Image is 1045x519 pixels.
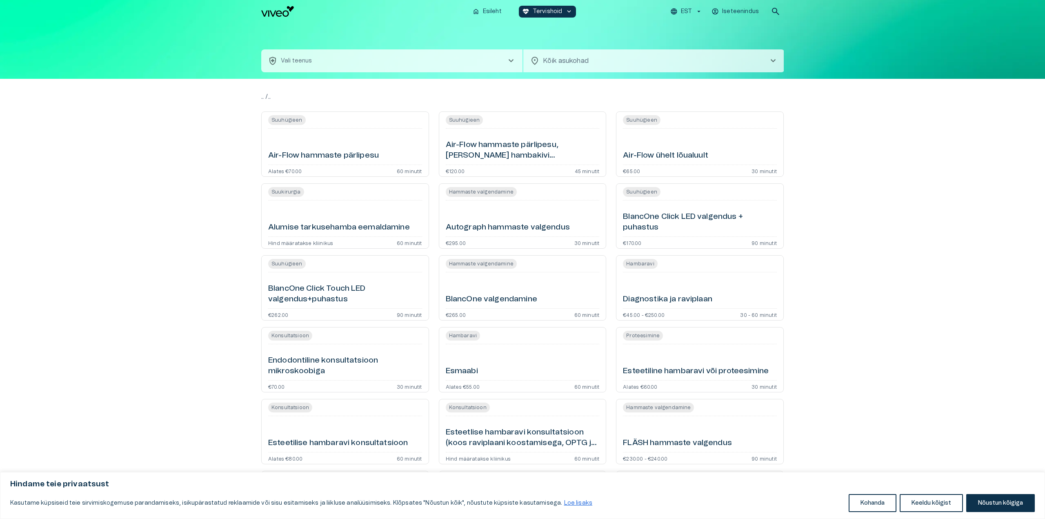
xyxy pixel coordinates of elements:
button: health_and_safetyVali teenuschevron_right [261,49,522,72]
button: ecg_heartTervishoidkeyboard_arrow_down [519,6,576,18]
h6: Air-Flow hammaste pärlipesu, [PERSON_NAME] hambakivi eemaldamiseta [446,140,600,161]
button: Keeldu kõigist [900,494,963,512]
span: Suuhügieen [623,188,660,196]
span: Suuhügieen [446,116,483,124]
button: open search modal [767,3,784,20]
h6: Esteetilise hambaravi konsultatsioon [268,438,408,449]
p: 30 - 60 minutit [740,312,777,317]
p: €170.00 [623,240,641,245]
span: Suuhügieen [623,116,660,124]
h6: Air-Flow hammaste pärlipesu [268,150,379,161]
p: Iseteenindus [722,7,759,16]
h6: Autograph hammaste valgendus [446,222,570,233]
a: Open service booking details [616,111,784,177]
button: Kohanda [849,494,896,512]
span: home [472,8,480,15]
p: 30 minutit [574,240,600,245]
p: 30 minutit [752,384,777,389]
p: 60 minutit [574,456,600,461]
p: 30 minutit [752,168,777,173]
span: chevron_right [768,56,778,66]
span: Suukirurgia [268,188,304,196]
span: Suuhügieen [268,116,306,124]
p: 90 minutit [752,240,777,245]
p: Hindame teie privaatsust [10,479,1035,489]
span: ecg_heart [522,8,529,15]
h6: Esteetlise hambaravi konsultatsioon (koos raviplaani koostamisega, OPTG ja CBCT) [446,427,600,449]
a: Open service booking details [616,183,784,249]
a: Open service booking details [439,399,607,464]
p: Hind määratakse kliinikus [268,240,333,245]
span: Konsultatsioon [268,404,312,411]
p: Esileht [483,7,502,16]
p: .. / .. [261,92,784,102]
span: Hambaravi [446,332,480,339]
h6: BlancOne valgendamine [446,294,537,305]
p: €45.00 - €250.00 [623,312,665,317]
h6: Esteetiline hambaravi või proteesimine [623,366,769,377]
p: Tervishoid [533,7,563,16]
span: health_and_safety [268,56,278,66]
span: Konsultatsioon [268,332,312,339]
h6: FLÄSH hammaste valgendus [623,438,732,449]
a: Open service booking details [439,327,607,392]
span: Hammaste valgendamine [623,404,694,411]
p: €70.00 [268,384,285,389]
span: Hambaravi [623,260,657,267]
span: chevron_right [506,56,516,66]
img: Viveo logo [261,6,294,17]
h6: Endodontiline konsultatsioon mikroskoobiga [268,355,422,377]
a: Open service booking details [261,183,429,249]
span: Konsultatsioon [446,404,490,411]
h6: BlancOne Click Touch LED valgendus+puhastus [268,283,422,305]
a: Open service booking details [616,327,784,392]
a: Open service booking details [261,255,429,321]
span: search [771,7,780,16]
p: 45 minutit [575,168,600,173]
span: Proteesimine [623,332,663,339]
p: 60 minutit [397,168,422,173]
p: €265.00 [446,312,466,317]
p: €295.00 [446,240,466,245]
p: Alates €80.00 [268,456,302,461]
p: 90 minutit [752,456,777,461]
p: Kõik asukohad [543,56,755,66]
p: 90 minutit [397,312,422,317]
a: Navigate to homepage [261,6,466,17]
a: Open service booking details [261,327,429,392]
p: 60 minutit [397,240,422,245]
p: €120.00 [446,168,465,173]
p: Alates €70.00 [268,168,302,173]
button: Iseteenindus [710,6,761,18]
h6: BlancOne Click LED valgendus + puhastus [623,212,777,233]
p: 60 minutit [574,312,600,317]
p: Alates €60.00 [623,384,657,389]
a: Open service booking details [261,399,429,464]
span: Hammaste valgendamine [446,260,517,267]
p: Kasutame küpsiseid teie sirvimiskogemuse parandamiseks, isikupärastatud reklaamide või sisu esita... [10,498,593,508]
p: EST [681,7,692,16]
p: Alates €55.00 [446,384,480,389]
span: location_on [530,56,540,66]
p: 60 minutit [574,384,600,389]
h6: Esmaabi [446,366,478,377]
p: Hind määratakse kliinikus [446,456,511,461]
button: EST [669,6,704,18]
h6: Alumise tarkusehamba eemaldamine [268,222,410,233]
p: 60 minutit [397,456,422,461]
h6: Diagnostika ja raviplaan [623,294,712,305]
a: Open service booking details [616,399,784,464]
p: Vali teenus [281,57,312,65]
span: keyboard_arrow_down [565,8,573,15]
a: Open service booking details [439,255,607,321]
span: Hammaste valgendamine [446,188,517,196]
a: Open service booking details [616,255,784,321]
a: Loe lisaks [564,500,593,506]
p: €65.00 [623,168,640,173]
h6: Air-Flow ühelt lõualuult [623,150,708,161]
a: Open service booking details [439,111,607,177]
p: 30 minutit [397,384,422,389]
span: Suuhügieen [268,260,306,267]
button: homeEsileht [469,6,506,18]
